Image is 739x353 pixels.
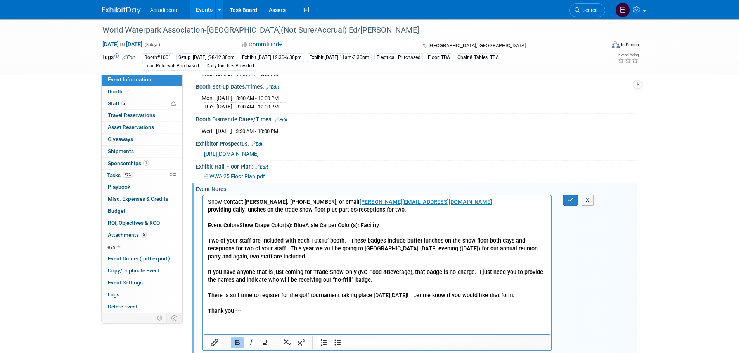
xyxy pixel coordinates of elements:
[216,127,232,135] td: [DATE]
[142,53,173,62] div: Booth#1001
[102,253,182,265] a: Event Binder (.pdf export)
[106,244,116,250] span: less
[121,100,127,106] span: 2
[580,7,598,13] span: Search
[216,94,232,103] td: [DATE]
[569,3,605,17] a: Search
[166,313,182,323] td: Toggle Event Tabs
[102,170,182,181] a: Tasks67%
[374,53,423,62] div: Electrical: Purchased
[331,337,344,348] button: Bullet list
[102,193,182,205] a: Misc. Expenses & Credits
[240,53,304,62] div: Exhibit:[DATE] 12:30-6:30pm
[317,337,331,348] button: Numbered list
[202,127,216,135] td: Wed.
[204,151,259,157] a: [URL][DOMAIN_NAME]
[102,134,182,145] a: Giveaways
[176,53,237,62] div: Setup: [DATE] @8-12:30pm
[204,62,256,70] div: Daily lunches Provided
[426,53,452,62] div: Floor: TBA
[122,55,135,60] a: Edit
[108,196,168,202] span: Misc. Expenses & Credits
[108,76,151,83] span: Event Information
[203,195,551,334] iframe: Rich Text Area
[150,7,179,13] span: Acradiocom
[255,164,268,170] a: Edit
[102,241,182,253] a: less
[621,42,639,48] div: In-Person
[196,81,637,91] div: Booth Set-up Dates/Times:
[119,41,126,47] span: to
[102,110,182,121] a: Travel Reservations
[196,138,637,148] div: Exhibitor Prospectus:
[294,337,308,348] button: Superscript
[108,303,138,310] span: Delete Event
[615,3,630,17] img: Elizabeth Martinez
[108,184,130,190] span: Playbook
[107,172,133,178] span: Tasks
[202,94,216,103] td: Mon.
[126,89,130,93] i: Booth reservation complete
[102,217,182,229] a: ROI, Objectives & ROO
[171,100,176,107] span: Potential Scheduling Conflict -- at least one attendee is tagged in another overlapping event.
[582,195,594,206] button: X
[108,136,133,142] span: Giveaways
[144,42,160,47] span: (3 days)
[102,7,141,14] img: ExhibitDay
[618,53,639,57] div: Event Rating
[208,337,221,348] button: Insert/edit link
[236,104,279,110] span: 8:00 AM - 12:00 PM
[102,86,182,98] a: Booth
[275,117,287,122] a: Edit
[102,41,143,48] span: [DATE] [DATE]
[102,205,182,217] a: Budget
[108,148,134,154] span: Shipments
[258,337,271,348] button: Underline
[108,100,127,107] span: Staff
[102,146,182,157] a: Shipments
[102,277,182,289] a: Event Settings
[108,291,119,298] span: Logs
[108,279,143,286] span: Event Settings
[108,232,147,238] span: Attachments
[102,289,182,301] a: Logs
[102,158,182,169] a: Sponsorships1
[196,161,637,171] div: Exhibit Hall Floor Plan:
[266,84,279,90] a: Edit
[102,98,182,110] a: Staff2
[102,181,182,193] a: Playbook
[108,112,155,118] span: Travel Reservations
[102,229,182,241] a: Attachments5
[202,102,216,110] td: Tue.
[559,40,639,52] div: Event Format
[231,337,244,348] button: Bold
[102,122,182,133] a: Asset Reservations
[196,114,637,124] div: Booth Dismantle Dates/Times:
[141,232,147,238] span: 5
[108,124,154,130] span: Asset Reservations
[612,41,620,48] img: Format-Inperson.png
[102,265,182,277] a: Copy/Duplicate Event
[239,41,285,49] button: Committed
[100,23,594,37] div: World Waterpark Association-[GEOGRAPHIC_DATA](Not Sure/Accrual) Ed/[PERSON_NAME]
[108,208,125,214] span: Budget
[429,43,526,48] span: [GEOGRAPHIC_DATA], [GEOGRAPHIC_DATA]
[236,95,279,101] span: 8:00 AM - 10:00 PM
[251,141,264,147] a: Edit
[102,74,182,86] a: Event Information
[281,337,294,348] button: Subscript
[102,301,182,313] a: Delete Event
[244,337,258,348] button: Italic
[196,183,637,193] div: Event Notes:
[123,172,133,178] span: 67%
[108,220,160,226] span: ROI, Objectives & ROO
